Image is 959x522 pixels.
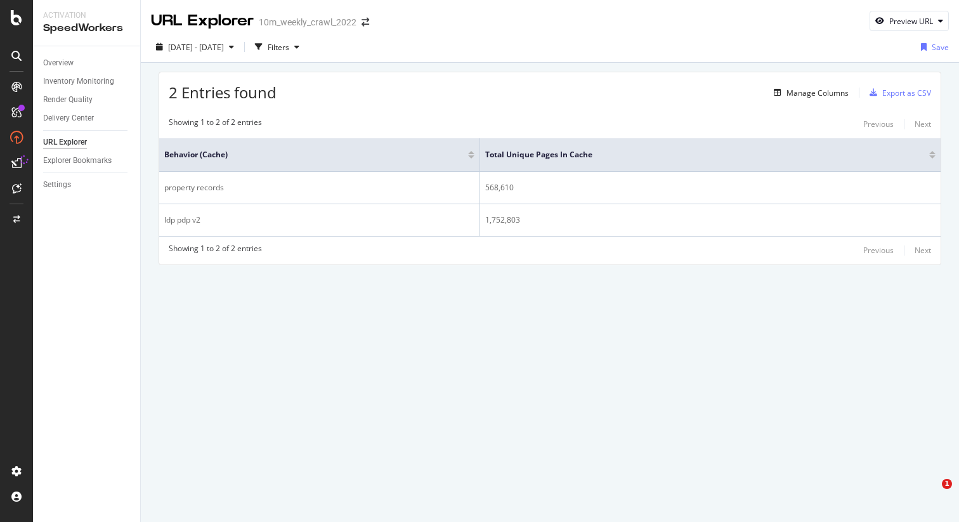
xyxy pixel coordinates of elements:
[882,88,931,98] div: Export as CSV
[43,21,130,36] div: SpeedWorkers
[169,243,262,258] div: Showing 1 to 2 of 2 entries
[164,214,474,226] div: ldp pdp v2
[786,88,849,98] div: Manage Columns
[863,243,894,258] button: Previous
[43,75,131,88] a: Inventory Monitoring
[915,243,931,258] button: Next
[43,56,131,70] a: Overview
[889,16,933,27] div: Preview URL
[916,37,949,57] button: Save
[864,82,931,103] button: Export as CSV
[863,245,894,256] div: Previous
[916,479,946,509] iframe: Intercom live chat
[485,182,936,193] div: 568,610
[169,82,277,103] span: 2 Entries found
[43,93,93,107] div: Render Quality
[863,117,894,132] button: Previous
[43,56,74,70] div: Overview
[915,117,931,132] button: Next
[151,10,254,32] div: URL Explorer
[43,178,71,192] div: Settings
[769,85,849,100] button: Manage Columns
[168,42,224,53] span: [DATE] - [DATE]
[43,154,131,167] a: Explorer Bookmarks
[915,245,931,256] div: Next
[43,75,114,88] div: Inventory Monitoring
[942,479,952,489] span: 1
[43,93,131,107] a: Render Quality
[259,16,356,29] div: 10m_weekly_crawl_2022
[43,136,131,149] a: URL Explorer
[169,117,262,132] div: Showing 1 to 2 of 2 entries
[915,119,931,129] div: Next
[268,42,289,53] div: Filters
[164,149,449,160] span: Behavior (Cache)
[43,154,112,167] div: Explorer Bookmarks
[151,37,239,57] button: [DATE] - [DATE]
[485,149,910,160] span: Total Unique Pages in Cache
[43,112,94,125] div: Delivery Center
[43,10,130,21] div: Activation
[485,214,936,226] div: 1,752,803
[362,18,369,27] div: arrow-right-arrow-left
[932,42,949,53] div: Save
[43,178,131,192] a: Settings
[164,182,474,193] div: property records
[43,136,87,149] div: URL Explorer
[863,119,894,129] div: Previous
[870,11,949,31] button: Preview URL
[250,37,304,57] button: Filters
[43,112,131,125] a: Delivery Center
